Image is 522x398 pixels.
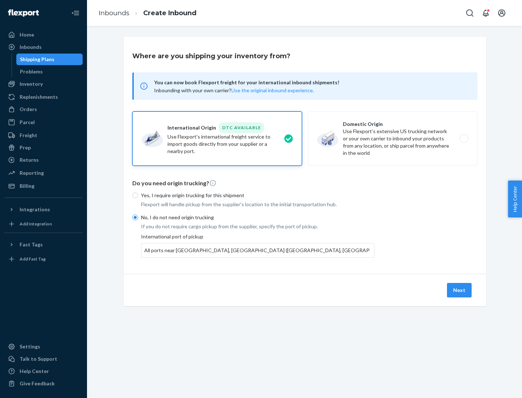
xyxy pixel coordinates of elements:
[20,182,34,190] div: Billing
[20,380,55,387] div: Give Feedback
[20,80,43,88] div: Inventory
[478,6,493,20] button: Open notifications
[16,54,83,65] a: Shipping Plans
[20,355,57,363] div: Talk to Support
[141,233,374,258] div: International port of pickup
[141,201,374,208] p: Flexport will handle pickup from the supplier's location to the initial transportation hub.
[141,223,374,230] p: If you do not require cargo pickup from the supplier, specify the port of pickup.
[99,9,129,17] a: Inbounds
[231,87,314,94] button: Use the original inbound experience.
[4,253,83,265] a: Add Fast Tag
[4,167,83,179] a: Reporting
[20,43,42,51] div: Inbounds
[16,66,83,77] a: Problems
[463,6,477,20] button: Open Search Box
[447,283,472,297] button: Next
[20,256,46,262] div: Add Fast Tag
[4,29,83,41] a: Home
[20,169,44,177] div: Reporting
[4,204,83,215] button: Integrations
[20,221,52,227] div: Add Integration
[4,130,83,141] a: Freight
[20,119,35,126] div: Parcel
[4,365,83,377] a: Help Center
[132,192,138,198] input: Yes, I require origin trucking for this shipment
[132,179,477,187] p: Do you need origin trucking?
[4,353,83,365] a: Talk to Support
[20,144,31,151] div: Prep
[143,9,196,17] a: Create Inbound
[20,206,50,213] div: Integrations
[20,93,58,101] div: Replenishments
[132,215,138,220] input: No, I do not need origin trucking
[8,9,39,17] img: Flexport logo
[4,91,83,103] a: Replenishments
[494,6,509,20] button: Open account menu
[4,154,83,166] a: Returns
[4,341,83,352] a: Settings
[20,56,54,63] div: Shipping Plans
[4,378,83,389] button: Give Feedback
[141,192,374,199] p: Yes, I require origin trucking for this shipment
[20,156,39,164] div: Returns
[4,41,83,53] a: Inbounds
[68,6,83,20] button: Close Navigation
[20,368,49,375] div: Help Center
[4,78,83,90] a: Inventory
[141,214,374,221] p: No, I do not need origin trucking
[508,181,522,217] button: Help Center
[132,51,290,61] h3: Where are you shipping your inventory from?
[154,87,314,93] span: Inbounding with your own carrier?
[20,106,37,113] div: Orders
[4,142,83,153] a: Prep
[4,103,83,115] a: Orders
[4,239,83,250] button: Fast Tags
[93,3,202,24] ol: breadcrumbs
[20,343,40,350] div: Settings
[20,241,43,248] div: Fast Tags
[4,218,83,230] a: Add Integration
[4,180,83,192] a: Billing
[20,68,43,75] div: Problems
[4,117,83,128] a: Parcel
[154,78,469,87] span: You can now book Flexport freight for your international inbound shipments!
[20,31,34,38] div: Home
[20,132,37,139] div: Freight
